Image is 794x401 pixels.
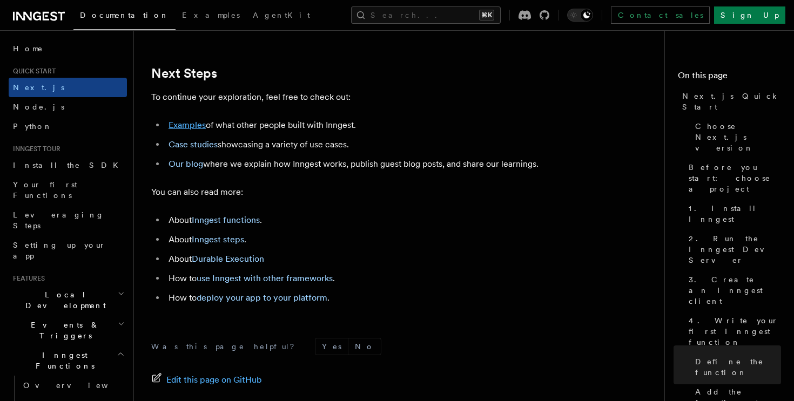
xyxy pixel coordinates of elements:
[13,103,64,111] span: Node.js
[246,3,317,29] a: AgentKit
[9,235,127,266] a: Setting up your app
[9,117,127,136] a: Python
[165,137,583,152] li: showcasing a variety of use cases.
[13,83,64,92] span: Next.js
[689,162,781,194] span: Before you start: choose a project
[9,39,127,58] a: Home
[9,145,60,153] span: Inngest tour
[165,213,583,228] li: About .
[182,11,240,19] span: Examples
[9,175,127,205] a: Your first Functions
[169,139,218,149] a: Case studies
[9,205,127,235] a: Leveraging Steps
[479,10,494,21] kbd: ⌘K
[689,315,781,348] span: 4. Write your first Inngest function
[165,271,583,286] li: How to .
[9,345,127,376] button: Inngest Functions
[567,9,593,22] button: Toggle dark mode
[151,185,583,200] p: You can also read more:
[682,91,781,112] span: Next.js Quick Start
[678,86,781,117] a: Next.js Quick Start
[9,289,118,311] span: Local Development
[151,341,302,352] p: Was this page helpful?
[151,90,583,105] p: To continue your exploration, feel free to check out:
[176,3,246,29] a: Examples
[689,274,781,307] span: 3. Create an Inngest client
[151,66,217,81] a: Next Steps
[9,274,45,283] span: Features
[165,232,583,247] li: About .
[315,338,348,355] button: Yes
[166,372,262,388] span: Edit this page on GitHub
[165,290,583,305] li: How to .
[9,350,117,371] span: Inngest Functions
[678,69,781,86] h4: On this page
[80,11,169,19] span: Documentation
[714,6,785,24] a: Sign Up
[13,122,52,131] span: Python
[73,3,176,30] a: Documentation
[169,159,203,169] a: Our blog
[9,78,127,97] a: Next.js
[165,118,583,133] li: of what other people built with Inngest.
[689,203,781,225] span: 1. Install Inngest
[13,210,104,230] span: Leveraging Steps
[9,315,127,345] button: Events & Triggers
[351,6,501,24] button: Search...⌘K
[165,252,583,267] li: About
[192,215,260,225] a: Inngest functions
[253,11,310,19] span: AgentKit
[192,254,264,264] a: Durable Execution
[197,273,333,283] a: use Inngest with other frameworks
[9,97,127,117] a: Node.js
[611,6,710,24] a: Contact sales
[192,234,244,244] a: Inngest steps
[13,180,77,200] span: Your first Functions
[691,352,781,382] a: Define the function
[689,233,781,266] span: 2. Run the Inngest Dev Server
[165,157,583,172] li: where we explain how Inngest works, publish guest blog posts, and share our learnings.
[23,381,134,390] span: Overview
[348,338,381,355] button: No
[684,311,781,352] a: 4. Write your first Inngest function
[691,117,781,158] a: Choose Next.js version
[9,285,127,315] button: Local Development
[9,67,56,76] span: Quick start
[13,43,43,54] span: Home
[9,155,127,175] a: Install the SDK
[13,241,106,260] span: Setting up your app
[684,229,781,270] a: 2. Run the Inngest Dev Server
[695,121,781,153] span: Choose Next.js version
[684,270,781,311] a: 3. Create an Inngest client
[19,376,127,395] a: Overview
[169,120,206,130] a: Examples
[684,158,781,199] a: Before you start: choose a project
[151,372,262,388] a: Edit this page on GitHub
[13,161,125,169] span: Install the SDK
[684,199,781,229] a: 1. Install Inngest
[695,356,781,378] span: Define the function
[9,320,118,341] span: Events & Triggers
[197,293,327,303] a: deploy your app to your platform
